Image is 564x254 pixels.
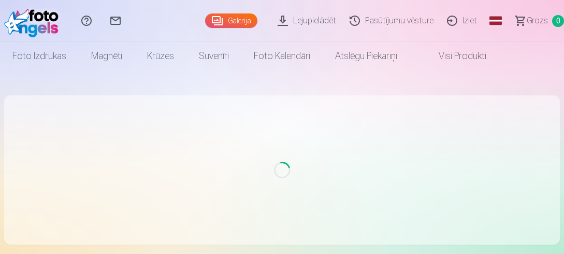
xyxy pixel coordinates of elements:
img: /fa1 [4,4,64,37]
span: Grozs [527,15,548,27]
a: Atslēgu piekariņi [323,41,410,70]
a: Krūzes [135,41,186,70]
span: 0 [552,15,564,27]
a: Galerija [205,13,257,28]
a: Visi produkti [410,41,499,70]
a: Suvenīri [186,41,241,70]
a: Foto kalendāri [241,41,323,70]
a: Magnēti [79,41,135,70]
